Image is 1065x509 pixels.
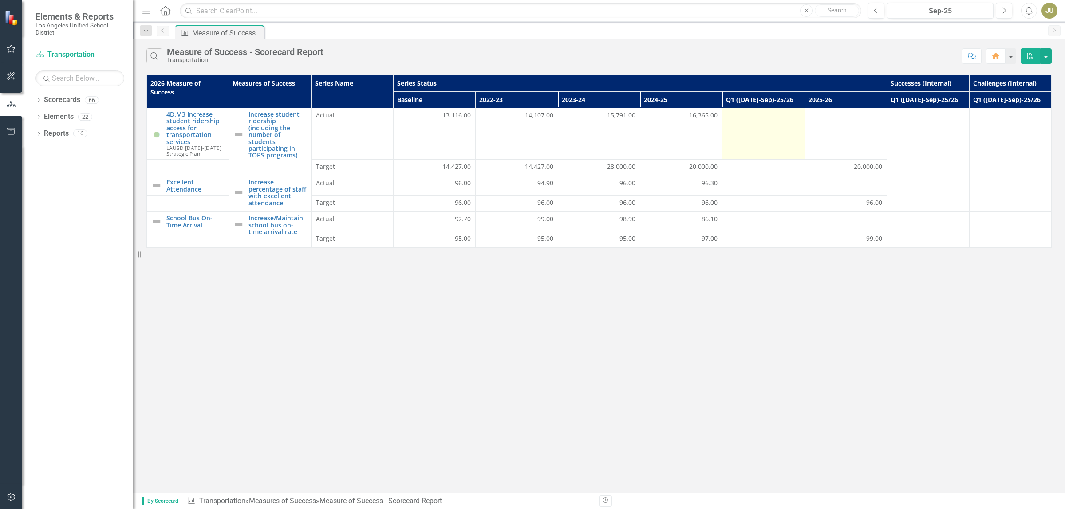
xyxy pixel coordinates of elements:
td: Double-Click to Edit [722,212,805,231]
span: 94.90 [537,179,553,188]
td: Double-Click to Edit [805,196,887,212]
img: ClearPoint Strategy [4,10,20,26]
td: Double-Click to Edit [558,212,640,231]
td: Double-Click to Edit [640,231,722,248]
span: 95.00 [537,234,553,243]
td: Double-Click to Edit [640,196,722,212]
span: 99.00 [537,215,553,223]
img: Not Defined [233,187,244,198]
td: Double-Click to Edit [311,212,393,231]
td: Double-Click to Edit [640,212,722,231]
a: 4D.M3 Increase student ridership access for transportation services [166,111,224,145]
a: Scorecards [44,95,80,105]
td: Double-Click to Edit [969,108,1051,176]
td: Double-Click to Edit [311,160,393,176]
td: Double-Click to Edit Right Click for Context Menu [147,212,229,231]
td: Double-Click to Edit [394,160,476,176]
span: 95.00 [455,234,471,243]
span: 14,107.00 [525,111,553,120]
span: Elements & Reports [35,11,124,22]
span: 92.70 [455,215,471,223]
img: Not Defined [151,216,162,227]
img: Showing Improvement [151,129,162,139]
td: Double-Click to Edit [394,108,476,160]
span: 96.00 [455,179,471,188]
button: Search [815,4,859,17]
span: Actual [316,111,389,120]
span: 20,000.00 [854,162,882,171]
span: 96.00 [619,179,635,188]
div: Sep-25 [890,6,990,16]
td: Double-Click to Edit [887,176,969,212]
span: 95.00 [619,234,635,243]
span: 96.00 [619,198,635,207]
span: Search [828,7,847,14]
input: Search Below... [35,70,124,86]
a: Elements [44,112,74,122]
td: Double-Click to Edit [969,212,1051,248]
td: Double-Click to Edit [722,108,805,160]
td: Double-Click to Edit [558,196,640,212]
div: 66 [85,96,99,104]
td: Double-Click to Edit [722,231,805,248]
img: Not Defined [151,180,162,191]
td: Double-Click to Edit [722,176,805,196]
span: 86.10 [702,215,718,223]
a: Increase/Maintain school bus on-time arrival rate [248,215,306,235]
td: Double-Click to Edit [476,108,558,160]
td: Double-Click to Edit [476,231,558,248]
td: Double-Click to Edit [558,108,640,160]
td: Double-Click to Edit [805,108,887,160]
img: Not Defined [233,219,244,230]
div: 16 [73,130,87,137]
td: Double-Click to Edit [476,196,558,212]
span: 96.00 [866,198,882,207]
td: Double-Click to Edit [476,212,558,231]
td: Double-Click to Edit [394,196,476,212]
span: 13,116.00 [442,111,471,120]
td: Double-Click to Edit [887,108,969,176]
td: Double-Click to Edit [311,108,393,160]
td: Double-Click to Edit [476,160,558,176]
a: Reports [44,129,69,139]
a: Measures of Success [249,497,316,505]
td: Double-Click to Edit [394,231,476,248]
td: Double-Click to Edit [394,212,476,231]
span: 20,000.00 [689,162,718,171]
a: School Bus On-Time Arrival [166,215,224,228]
td: Double-Click to Edit [722,196,805,212]
a: Transportation [35,50,124,60]
div: Measure of Success - Scorecard Report [192,27,262,39]
span: LAUSD [DATE]-[DATE] Strategic Plan [166,144,221,157]
div: Measure of Success - Scorecard Report [319,497,442,505]
a: Transportation [199,497,245,505]
td: Double-Click to Edit [558,231,640,248]
td: Double-Click to Edit Right Click for Context Menu [147,108,229,160]
span: Target [316,234,389,243]
div: Measure of Success - Scorecard Report [167,47,323,57]
span: 28,000.00 [607,162,635,171]
button: JU [1041,3,1057,19]
td: Double-Click to Edit [640,160,722,176]
div: 22 [78,113,92,121]
td: Double-Click to Edit Right Click for Context Menu [147,176,229,196]
td: Double-Click to Edit [805,231,887,248]
div: Transportation [167,57,323,63]
td: Double-Click to Edit [640,176,722,196]
td: Double-Click to Edit [722,160,805,176]
span: Target [316,198,389,207]
td: Double-Click to Edit Right Click for Context Menu [229,212,311,248]
a: Excellent Attendance [166,179,224,192]
td: Double-Click to Edit [558,160,640,176]
small: Los Angeles Unified School District [35,22,124,36]
button: Sep-25 [887,3,994,19]
span: 14,427.00 [442,162,471,171]
td: Double-Click to Edit [311,231,393,248]
td: Double-Click to Edit Right Click for Context Menu [229,108,311,176]
input: Search ClearPoint... [180,3,861,19]
td: Double-Click to Edit [311,196,393,212]
span: 97.00 [702,234,718,243]
td: Double-Click to Edit [805,212,887,231]
span: 96.00 [702,198,718,207]
span: By Scorecard [142,497,182,505]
